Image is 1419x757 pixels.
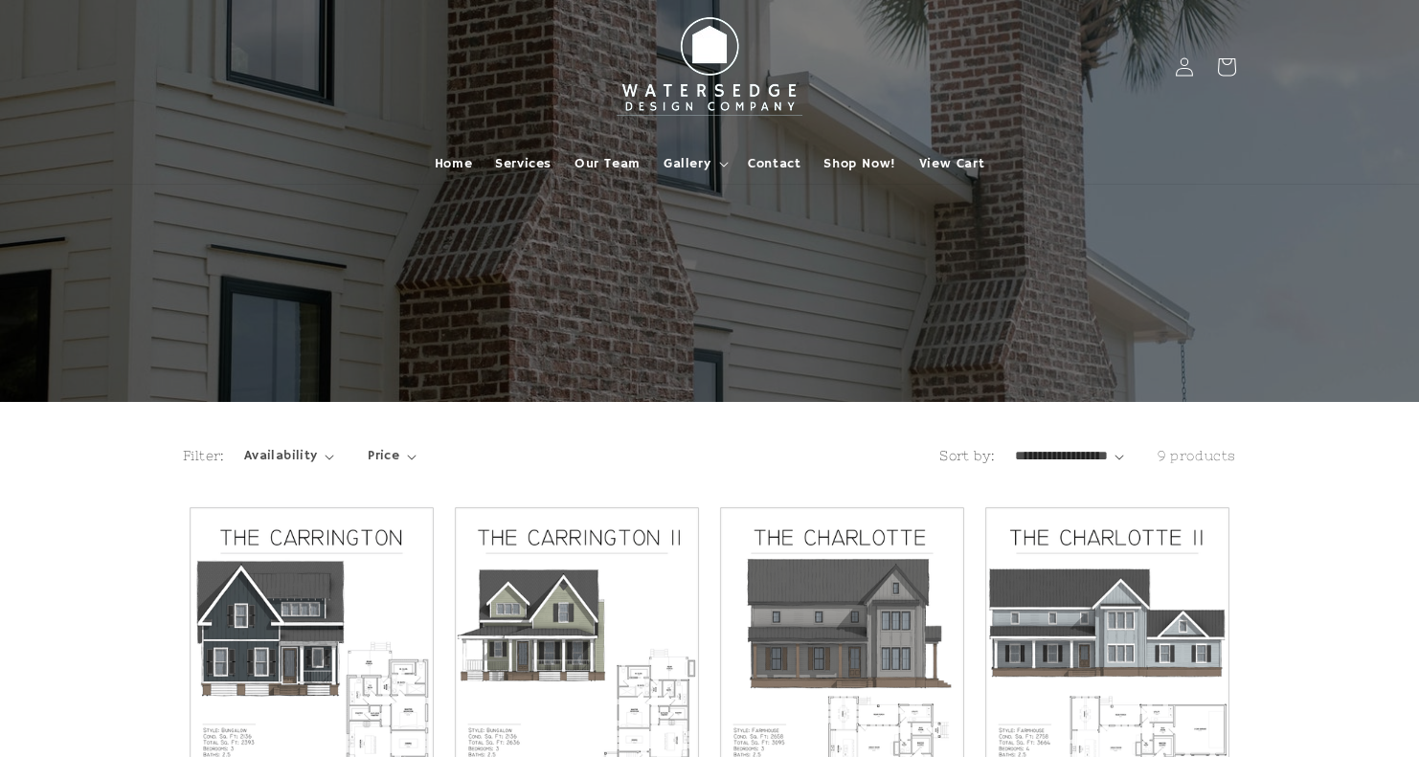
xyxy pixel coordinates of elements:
span: Our Team [574,155,641,172]
span: Contact [748,155,800,172]
span: Gallery [664,155,710,172]
span: Home [435,155,472,172]
h2: Filter: [183,446,225,466]
span: View Cart [919,155,984,172]
img: Watersedge Design Co [604,8,815,126]
summary: Gallery [652,144,736,184]
label: Sort by: [939,448,995,463]
summary: Availability (0 selected) [244,446,334,466]
span: Services [495,155,552,172]
a: View Cart [908,144,996,184]
a: Home [423,144,484,184]
span: Shop Now! [823,155,895,172]
span: Availability [244,446,318,466]
span: Price [368,446,399,466]
summary: Price [368,446,417,466]
a: Services [484,144,563,184]
span: 9 products [1158,448,1236,463]
a: Contact [736,144,812,184]
a: Our Team [563,144,652,184]
a: Shop Now! [812,144,907,184]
